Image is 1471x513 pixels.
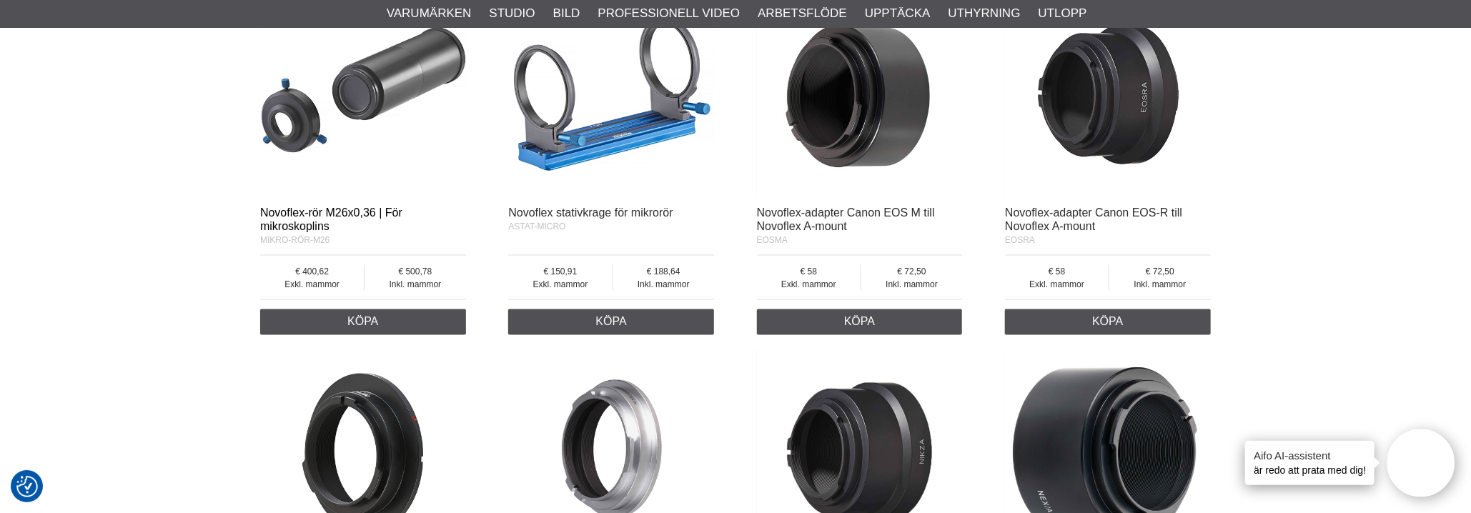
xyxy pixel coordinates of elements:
[757,235,788,245] font: EOSMA
[598,6,741,20] font: Professionell video
[16,476,38,497] img: Återgå till samtyckesknappen
[16,474,38,499] button: Samtyckesinställningar
[390,279,442,289] font: Inkl. mammor
[387,4,472,23] a: Varumärken
[1005,309,1211,335] a: Köpa
[949,4,1021,23] a: Uthyrning
[1039,4,1087,23] a: Utlopp
[865,4,931,23] a: Upptäcka
[1254,449,1331,462] font: Aifo AI-assistent
[654,267,680,277] font: 188,64
[1254,464,1366,476] font: är redo att prata med dig!
[260,235,330,245] font: MIKRO-RÖR-M26
[347,316,378,328] font: Köpa
[886,279,938,289] font: Inkl. mammor
[1039,6,1087,20] font: Utlopp
[844,316,875,328] font: Köpa
[553,6,580,20] font: Bild
[553,4,580,23] a: Bild
[781,279,836,289] font: Exkl. mammor
[490,6,535,20] font: Studio
[598,4,741,23] a: Professionell video
[508,309,714,335] a: Köpa
[533,279,588,289] font: Exkl. mammor
[302,267,329,277] font: 400,62
[949,6,1021,20] font: Uthyrning
[1056,267,1065,277] font: 58
[1153,267,1174,277] font: 72,50
[260,309,466,335] a: Köpa
[1005,206,1182,232] a: Novoflex-adapter Canon EOS-R till Novoflex A-mount
[490,4,535,23] a: Studio
[508,221,565,231] font: ASTAT-MICRO
[1029,279,1084,289] font: Exkl. mammor
[808,267,817,277] font: 58
[1005,235,1035,245] font: EOSRA
[758,6,847,20] font: Arbetsflöde
[758,4,847,23] a: Arbetsflöde
[260,206,402,232] a: Novoflex-rör M26x0,36 | För mikroskoplins
[638,279,690,289] font: Inkl. mammor
[387,6,472,20] font: Varumärken
[406,267,432,277] font: 500,78
[865,6,931,20] font: Upptäcka
[1134,279,1187,289] font: Inkl. mammor
[1092,316,1123,328] font: Köpa
[551,267,578,277] font: 150,91
[905,267,926,277] font: 72,50
[596,316,627,328] font: Köpa
[757,309,963,335] a: Köpa
[284,279,340,289] font: Exkl. mammor
[508,206,673,219] a: Novoflex stativkrage för mikrorör
[757,206,935,232] a: Novoflex-adapter Canon EOS M till Novoflex A-mount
